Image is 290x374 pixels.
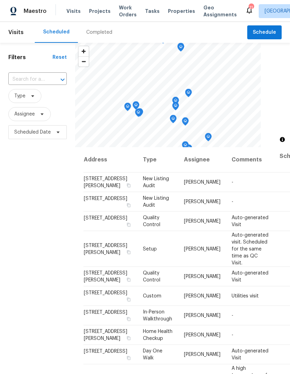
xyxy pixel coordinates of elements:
[232,313,233,318] span: -
[143,310,172,321] span: In-Person Walkthrough
[182,117,189,128] div: Map marker
[135,109,142,119] div: Map marker
[84,176,127,188] span: [STREET_ADDRESS][PERSON_NAME]
[143,176,169,188] span: New Listing Audit
[24,8,47,15] span: Maestro
[53,54,67,61] div: Reset
[84,271,127,283] span: [STREET_ADDRESS][PERSON_NAME]
[126,249,132,255] button: Copy Address
[232,333,233,337] span: -
[172,102,179,113] div: Map marker
[58,75,67,85] button: Open
[184,219,220,224] span: [PERSON_NAME]
[89,8,111,15] span: Projects
[79,56,89,66] button: Zoom out
[136,108,143,119] div: Map marker
[43,29,70,35] div: Scheduled
[232,180,233,185] span: -
[232,199,233,204] span: -
[278,135,287,144] button: Toggle attribution
[14,129,51,136] span: Scheduled Date
[126,277,132,283] button: Copy Address
[124,103,131,113] div: Map marker
[143,215,160,227] span: Quality Control
[184,352,220,357] span: [PERSON_NAME]
[232,349,268,360] span: Auto-generated Visit
[84,216,127,221] span: [STREET_ADDRESS]
[184,333,220,337] span: [PERSON_NAME]
[75,43,261,147] canvas: Map
[126,222,132,228] button: Copy Address
[83,147,137,173] th: Address
[126,355,132,361] button: Copy Address
[185,89,192,100] div: Map marker
[79,46,89,56] button: Zoom in
[184,246,220,251] span: [PERSON_NAME]
[178,147,226,173] th: Assignee
[14,111,35,118] span: Assignee
[170,115,177,126] div: Map marker
[143,196,169,208] span: New Listing Audit
[84,329,127,341] span: [STREET_ADDRESS][PERSON_NAME]
[84,243,127,255] span: [STREET_ADDRESS][PERSON_NAME]
[232,294,259,299] span: Utilities visit
[226,147,274,173] th: Comments
[143,349,162,360] span: Day One Walk
[8,74,47,85] input: Search for an address...
[172,97,179,108] div: Map marker
[8,54,53,61] h1: Filters
[84,196,127,201] span: [STREET_ADDRESS]
[232,271,268,283] span: Auto-generated Visit
[168,8,195,15] span: Properties
[79,57,89,66] span: Zoom out
[184,274,220,279] span: [PERSON_NAME]
[126,335,132,341] button: Copy Address
[184,199,220,204] span: [PERSON_NAME]
[126,202,132,208] button: Copy Address
[145,9,160,14] span: Tasks
[126,182,132,189] button: Copy Address
[205,133,212,144] div: Map marker
[84,291,127,295] span: [STREET_ADDRESS]
[253,28,276,37] span: Schedule
[84,349,127,354] span: [STREET_ADDRESS]
[280,136,284,143] span: Toggle attribution
[143,294,161,299] span: Custom
[143,271,160,283] span: Quality Control
[182,141,189,152] div: Map marker
[8,25,24,40] span: Visits
[185,144,192,155] div: Map marker
[119,4,137,18] span: Work Orders
[143,329,172,341] span: Home Health Checkup
[177,43,184,54] div: Map marker
[132,101,139,112] div: Map marker
[126,296,132,303] button: Copy Address
[137,147,178,173] th: Type
[232,215,268,227] span: Auto-generated Visit
[84,310,127,315] span: [STREET_ADDRESS]
[247,25,282,40] button: Schedule
[184,180,220,185] span: [PERSON_NAME]
[184,294,220,299] span: [PERSON_NAME]
[203,4,237,18] span: Geo Assignments
[184,313,220,318] span: [PERSON_NAME]
[143,246,157,251] span: Setup
[86,29,112,36] div: Completed
[14,93,25,100] span: Type
[232,232,268,265] span: Auto-generated visit. Scheduled for the same time as QC Visit.
[66,8,81,15] span: Visits
[126,316,132,322] button: Copy Address
[249,4,253,11] div: 11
